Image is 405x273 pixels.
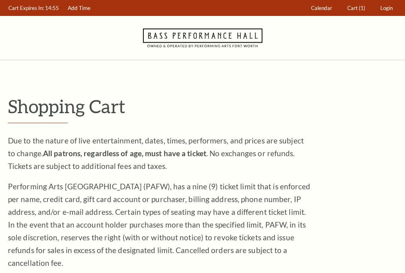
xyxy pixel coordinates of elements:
[380,5,393,11] span: Login
[8,180,311,269] p: Performing Arts [GEOGRAPHIC_DATA] (PAFW), has a nine (9) ticket limit that is enforced per name, ...
[64,0,94,16] a: Add Time
[8,136,304,171] span: Due to the nature of live entertainment, dates, times, performers, and prices are subject to chan...
[8,96,397,116] p: Shopping Cart
[8,5,44,11] span: Cart Expires In:
[359,5,365,11] span: (1)
[347,5,358,11] span: Cart
[45,5,59,11] span: 14:55
[43,149,206,158] strong: All patrons, regardless of age, must have a ticket
[344,0,369,16] a: Cart (1)
[377,0,397,16] a: Login
[311,5,332,11] span: Calendar
[307,0,336,16] a: Calendar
